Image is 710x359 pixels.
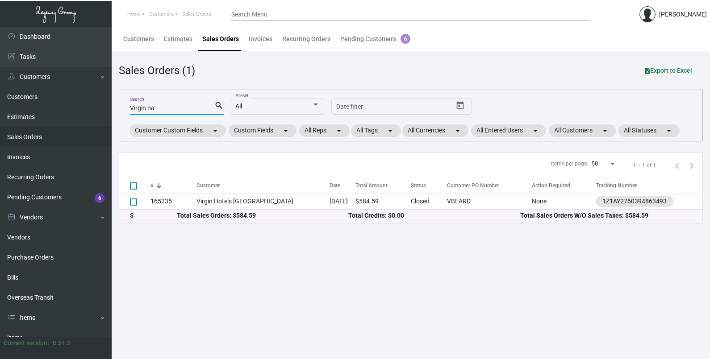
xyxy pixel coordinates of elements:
[196,194,330,209] td: Virgin Hotels [GEOGRAPHIC_DATA]
[530,125,541,136] mat-icon: arrow_drop_down
[150,194,196,209] td: 165235
[351,124,401,137] mat-chip: All Tags
[443,194,531,209] td: VBEARD
[596,182,637,190] div: Tracking Number
[229,124,297,137] mat-chip: Custom Fields
[645,67,692,74] span: Export to Excel
[235,103,242,110] span: All
[532,182,570,190] div: Action Required
[53,338,71,348] div: 0.51.2
[280,125,291,136] mat-icon: arrow_drop_down
[177,211,348,220] div: Total Sales Orders: $584.59
[402,124,468,137] mat-chip: All Currencies
[372,103,428,111] input: End date
[685,158,699,173] button: Next page
[453,99,467,113] button: Open calendar
[4,338,49,348] div: Current version:
[385,125,396,136] mat-icon: arrow_drop_down
[471,124,546,137] mat-chip: All Entered Users
[196,182,220,190] div: Customer
[130,211,177,220] div: $
[549,124,616,137] mat-chip: All Customers
[355,194,411,209] td: $584.59
[340,34,410,44] div: Pending Customers
[551,160,588,168] div: Items per page:
[664,125,674,136] mat-icon: arrow_drop_down
[670,158,685,173] button: Previous page
[123,34,154,44] div: Customers
[149,11,174,17] span: Customers
[520,211,692,220] div: Total Sales Orders W/O Sales Taxes: $584.59
[299,124,350,137] mat-chip: All Reps
[596,182,702,190] div: Tracking Number
[633,161,656,169] div: 1 – 1 of 1
[182,11,211,17] span: Sales Orders
[411,182,426,190] div: Status
[447,182,499,190] div: Customer PO Number
[127,11,141,17] span: Home
[452,125,463,136] mat-icon: arrow_drop_down
[639,6,656,22] img: admin@bootstrapmaster.com
[592,161,598,167] span: 50
[150,182,196,190] div: #
[447,182,531,190] div: Customer PO Number
[532,182,596,190] div: Action Required
[330,182,340,190] div: Date
[282,34,330,44] div: Recurring Orders
[638,62,699,78] button: Export to Excel
[355,182,411,190] div: Total Amount
[411,194,443,209] td: Closed
[659,10,707,19] div: [PERSON_NAME]
[202,34,239,44] div: Sales Orders
[334,125,344,136] mat-icon: arrow_drop_down
[249,34,272,44] div: Invoices
[196,182,330,190] div: Customer
[592,161,617,167] mat-select: Items per page:
[411,182,443,190] div: Status
[330,182,355,190] div: Date
[214,100,224,111] mat-icon: search
[129,124,226,137] mat-chip: Customer Custom Fields
[532,194,596,209] td: None
[336,103,364,111] input: Start date
[150,182,154,190] div: #
[119,62,195,78] div: Sales Orders (1)
[348,211,520,220] div: Total Credits: $0.00
[330,194,355,209] td: [DATE]
[600,125,610,136] mat-icon: arrow_drop_down
[210,125,221,136] mat-icon: arrow_drop_down
[602,197,667,206] div: 1Z1AY2760394863493
[618,124,680,137] mat-chip: All Statuses
[355,182,388,190] div: Total Amount
[164,34,192,44] div: Estimates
